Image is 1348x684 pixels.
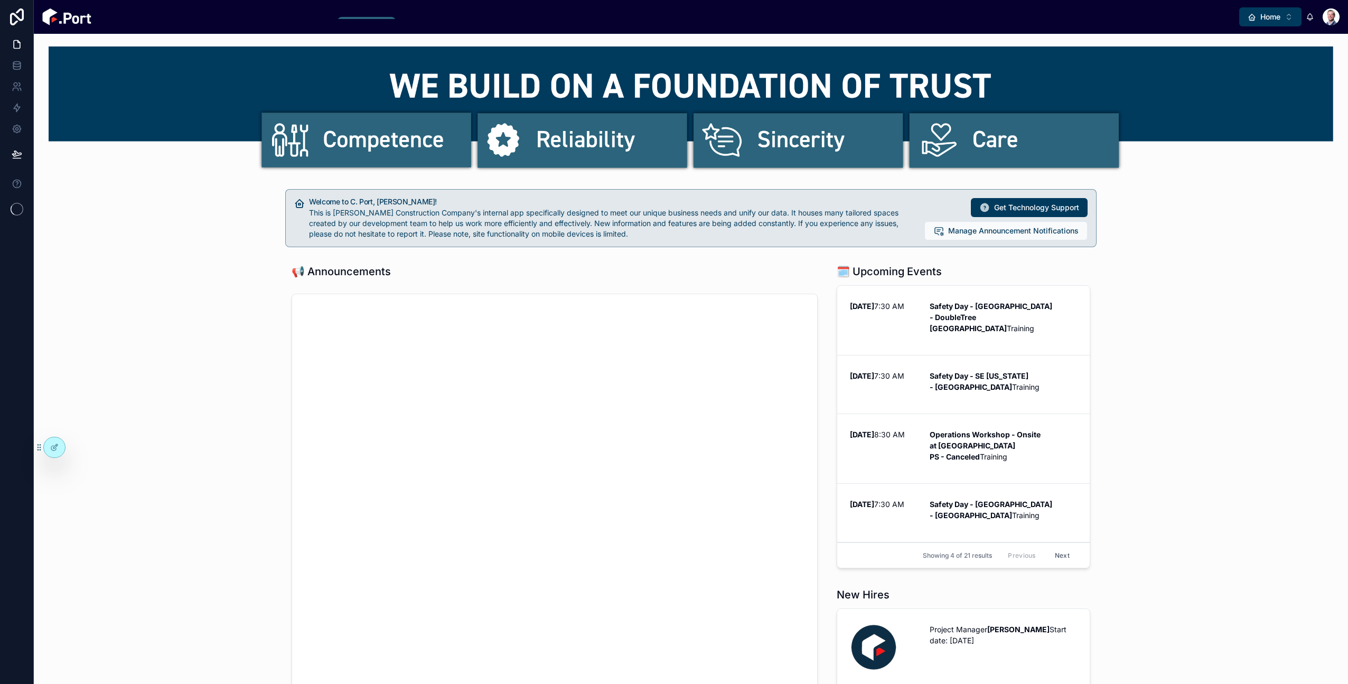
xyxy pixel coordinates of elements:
img: 22972-cportbannew_topban3-02.png [49,46,1333,172]
span: This is [PERSON_NAME] Construction Company's internal app specifically designed to meet our uniqu... [309,208,898,238]
span: Manage Announcement Notifications [948,226,1079,236]
strong: Safety Day - [GEOGRAPHIC_DATA] - DoubleTree [GEOGRAPHIC_DATA] [930,302,1054,333]
p: Training [930,370,1077,392]
p: Training [930,499,1077,521]
button: Get Technology Support [971,198,1088,217]
h5: Welcome to C. Port, Matt! [309,198,916,205]
h1: New Hires [837,587,890,602]
p: Training [930,301,1077,334]
button: Next [1047,547,1077,564]
div: This is Clark Construction Company's internal app specifically designed to meet our unique busine... [309,208,916,239]
p: 7:30 AM [850,370,917,381]
span: Home [1260,12,1280,22]
button: Manage Announcement Notifications [924,221,1088,240]
img: Backup Image [850,624,897,671]
strong: Operations Workshop - Onsite at [GEOGRAPHIC_DATA] PS - Canceled [930,430,1042,461]
strong: Safety Day - SE [US_STATE] - [GEOGRAPHIC_DATA] [930,371,1030,391]
button: Select Button [1239,7,1302,26]
strong: [DATE] [850,302,874,311]
a: [DATE]7:30 AMSafety Day - SE [US_STATE] - [GEOGRAPHIC_DATA]Training [837,355,1090,414]
a: [DATE]8:30 AMOperations Workshop - Onsite at [GEOGRAPHIC_DATA] PS - CanceledTraining [837,414,1090,484]
p: 7:30 AM [850,499,917,510]
span: Get Technology Support [994,202,1079,213]
strong: [PERSON_NAME] [987,625,1050,634]
strong: [DATE] [850,371,874,380]
p: Training [930,429,1077,462]
p: 7:30 AM [850,301,917,312]
strong: [DATE] [850,430,874,439]
div: scrollable content [100,15,1239,19]
img: App logo [42,8,91,25]
span: Showing 4 of 21 results [923,551,992,560]
h1: 🗓️ Upcoming Events [837,264,942,279]
p: Project Manager Start date: [DATE] [930,624,1077,646]
p: 8:30 AM [850,429,917,440]
strong: [DATE] [850,500,874,509]
a: [DATE]7:30 AMSafety Day - [GEOGRAPHIC_DATA] - [GEOGRAPHIC_DATA]Training [837,484,1090,542]
h1: 📢 Announcements [292,264,391,279]
a: [DATE]7:30 AMSafety Day - [GEOGRAPHIC_DATA] - DoubleTree [GEOGRAPHIC_DATA]Training [837,286,1090,355]
strong: Safety Day - [GEOGRAPHIC_DATA] - [GEOGRAPHIC_DATA] [930,500,1054,520]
